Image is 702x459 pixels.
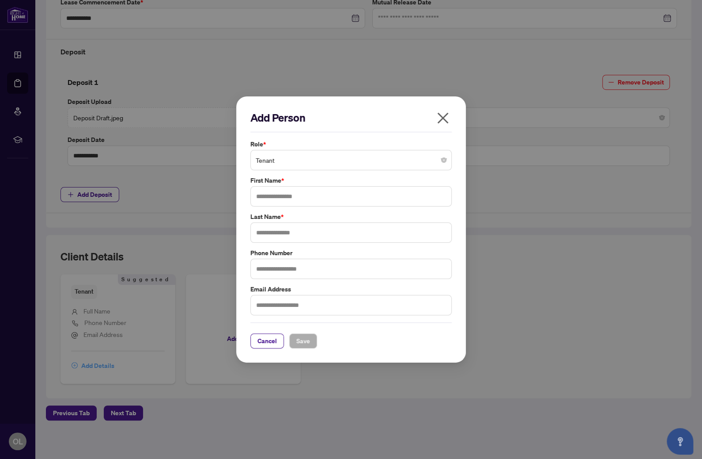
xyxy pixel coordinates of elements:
button: Cancel [250,333,284,348]
label: First Name [250,176,452,185]
label: Email Address [250,284,452,294]
span: close-circle [441,157,446,163]
label: Role [250,139,452,149]
span: close [436,111,450,125]
label: Phone Number [250,248,452,258]
button: Save [289,333,317,348]
span: Tenant [256,152,446,168]
label: Last Name [250,212,452,222]
span: Cancel [257,334,277,348]
h2: Add Person [250,111,452,125]
button: Open asap [667,428,693,455]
